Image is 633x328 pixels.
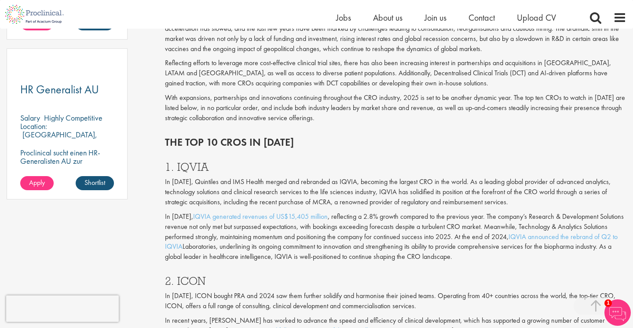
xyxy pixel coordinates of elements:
[20,129,97,148] p: [GEOGRAPHIC_DATA], [GEOGRAPHIC_DATA]
[20,84,114,95] a: HR Generalist AU
[29,178,45,187] span: Apply
[165,177,626,207] p: In [DATE], Quintiles and IMS Health merged and rebranded as IQVIA, becoming the largest CRO in th...
[193,212,328,221] a: IQVIA generated revenues of US$15,405 million
[604,299,631,326] img: Chatbot
[165,58,626,88] p: Reflecting efforts to leverage more cost-effective clinical trial sites, there has also been incr...
[165,14,626,54] p: Whilst during the height of the [MEDICAL_DATA] years, we saw record numbers of hires across the i...
[20,121,47,131] span: Location:
[20,82,99,97] span: HR Generalist AU
[604,299,612,307] span: 1
[165,136,626,148] h2: The top 10 CROs in [DATE]
[424,12,446,23] a: Join us
[165,275,626,287] h3: 2. ICON
[20,176,54,190] a: Apply
[165,93,626,123] p: With expansions, partnerships and innovations continuing throughout the CRO industry, 2025 is set...
[517,12,556,23] a: Upload CV
[373,12,402,23] a: About us
[468,12,495,23] a: Contact
[165,212,626,262] p: In [DATE], , reflecting a 2.8% growth compared to the previous year. The company’s Research & Dev...
[165,232,618,251] a: IQVIA announced the rebrand of Q2 to IQVIA
[336,12,351,23] a: Jobs
[44,113,102,123] p: Highly Competitive
[165,161,626,173] h3: 1. IQVIA
[6,295,119,322] iframe: reCAPTCHA
[165,291,626,311] p: In [DATE], ICON bought PRA and 2024 saw them further solidify and harmonise their joined teams. O...
[20,113,40,123] span: Salary
[20,148,114,190] p: Proclinical sucht einen HR-Generalisten AU zur Verstärkung des Teams unseres Kunden in [GEOGRAPHI...
[76,176,114,190] a: Shortlist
